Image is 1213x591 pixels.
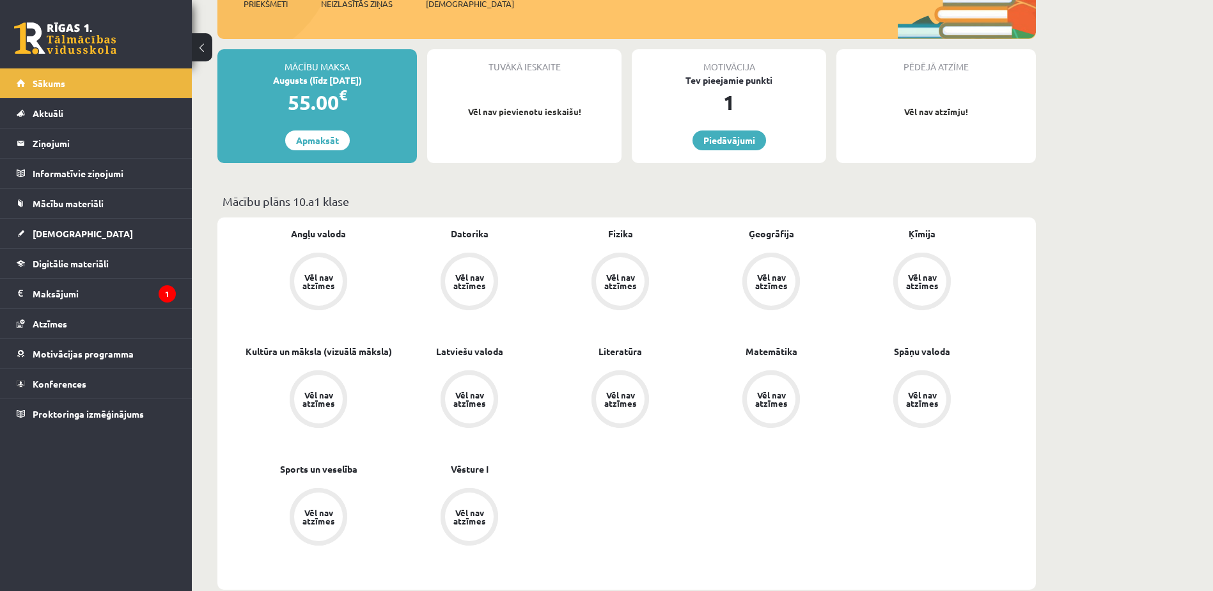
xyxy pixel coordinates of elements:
a: Fizika [608,227,633,240]
a: Vēl nav atzīmes [545,370,696,430]
p: Mācību plāns 10.a1 klase [223,193,1031,210]
a: Ģeogrāfija [749,227,794,240]
a: Matemātika [746,345,797,358]
div: Tuvākā ieskaite [427,49,622,74]
a: Proktoringa izmēģinājums [17,399,176,429]
span: € [339,86,347,104]
a: Vēl nav atzīmes [847,370,998,430]
a: Vēl nav atzīmes [243,370,394,430]
a: Mācību materiāli [17,189,176,218]
a: Vēl nav atzīmes [394,253,545,313]
a: Ķīmija [909,227,935,240]
span: Atzīmes [33,318,67,329]
div: Vēl nav atzīmes [602,273,638,290]
div: Motivācija [632,49,826,74]
a: Konferences [17,369,176,398]
div: Vēl nav atzīmes [904,391,940,407]
a: Vēl nav atzīmes [696,370,847,430]
a: Rīgas 1. Tālmācības vidusskola [14,22,116,54]
span: Mācību materiāli [33,198,104,209]
div: Augusts (līdz [DATE]) [217,74,417,87]
a: Literatūra [599,345,642,358]
a: Sākums [17,68,176,98]
legend: Informatīvie ziņojumi [33,159,176,188]
a: Informatīvie ziņojumi [17,159,176,188]
a: Vēl nav atzīmes [394,370,545,430]
div: Vēl nav atzīmes [301,273,336,290]
a: Apmaksāt [285,130,350,150]
div: Vēl nav atzīmes [451,391,487,407]
p: Vēl nav pievienotu ieskaišu! [434,106,615,118]
a: Angļu valoda [291,227,346,240]
a: Sports un veselība [280,462,357,476]
div: Vēl nav atzīmes [753,273,789,290]
div: Tev pieejamie punkti [632,74,826,87]
div: Vēl nav atzīmes [904,273,940,290]
a: Piedāvājumi [693,130,766,150]
div: Vēl nav atzīmes [301,508,336,525]
a: Maksājumi1 [17,279,176,308]
a: Ziņojumi [17,129,176,158]
a: Vēl nav atzīmes [394,488,545,548]
a: Vēl nav atzīmes [545,253,696,313]
div: 55.00 [217,87,417,118]
div: Vēl nav atzīmes [753,391,789,407]
a: Kultūra un māksla (vizuālā māksla) [246,345,392,358]
div: Vēl nav atzīmes [451,273,487,290]
a: Vēl nav atzīmes [243,488,394,548]
a: Motivācijas programma [17,339,176,368]
a: Vēl nav atzīmes [696,253,847,313]
a: Atzīmes [17,309,176,338]
a: Digitālie materiāli [17,249,176,278]
div: 1 [632,87,826,118]
span: Motivācijas programma [33,348,134,359]
span: [DEMOGRAPHIC_DATA] [33,228,133,239]
div: Vēl nav atzīmes [451,508,487,525]
a: Latviešu valoda [436,345,503,358]
div: Vēl nav atzīmes [301,391,336,407]
legend: Maksājumi [33,279,176,308]
a: Aktuāli [17,98,176,128]
div: Vēl nav atzīmes [602,391,638,407]
span: Aktuāli [33,107,63,119]
a: Datorika [451,227,489,240]
a: Vēl nav atzīmes [243,253,394,313]
a: [DEMOGRAPHIC_DATA] [17,219,176,248]
div: Pēdējā atzīme [836,49,1036,74]
a: Spāņu valoda [894,345,950,358]
a: Vēsture I [451,462,489,476]
div: Mācību maksa [217,49,417,74]
legend: Ziņojumi [33,129,176,158]
span: Proktoringa izmēģinājums [33,408,144,420]
p: Vēl nav atzīmju! [843,106,1029,118]
span: Digitālie materiāli [33,258,109,269]
a: Vēl nav atzīmes [847,253,998,313]
span: Konferences [33,378,86,390]
span: Sākums [33,77,65,89]
i: 1 [159,285,176,303]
